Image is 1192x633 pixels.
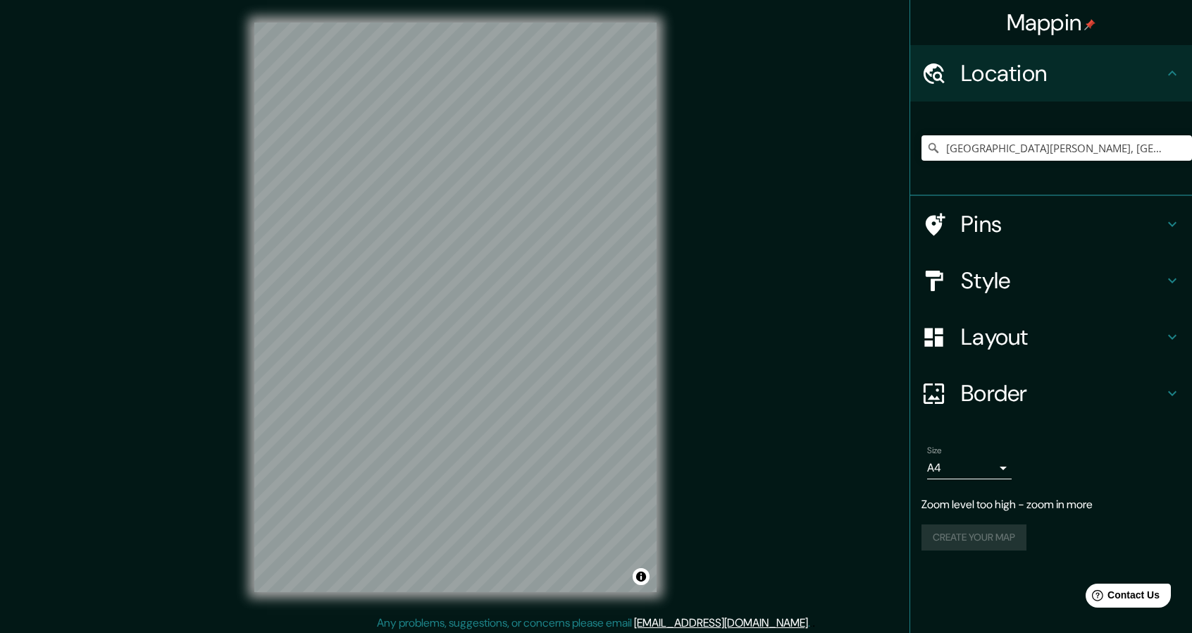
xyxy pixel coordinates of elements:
[921,135,1192,161] input: Pick your city or area
[1084,19,1095,30] img: pin-icon.png
[810,615,812,632] div: .
[961,210,1164,238] h4: Pins
[961,266,1164,295] h4: Style
[961,323,1164,351] h4: Layout
[910,196,1192,252] div: Pins
[921,496,1181,513] p: Zoom level too high - zoom in more
[961,59,1164,87] h4: Location
[634,615,808,630] a: [EMAIL_ADDRESS][DOMAIN_NAME]
[910,45,1192,102] div: Location
[927,457,1012,479] div: A4
[910,309,1192,365] div: Layout
[633,568,650,585] button: Toggle attribution
[812,615,815,632] div: .
[910,365,1192,422] div: Border
[1067,578,1177,617] iframe: Help widget launcher
[254,23,657,592] canvas: Map
[927,445,942,457] label: Size
[377,615,810,632] p: Any problems, suggestions, or concerns please email .
[1007,8,1096,37] h4: Mappin
[910,252,1192,309] div: Style
[961,379,1164,407] h4: Border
